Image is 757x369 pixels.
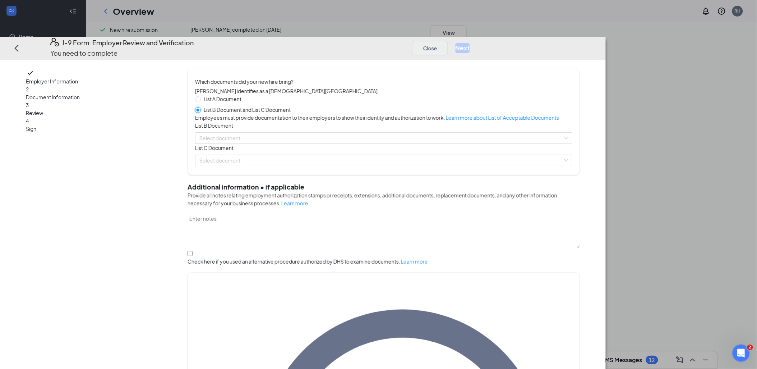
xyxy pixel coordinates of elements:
a: Learn more [401,258,428,265]
span: Sign [26,125,164,133]
span: Review [26,109,164,117]
span: 2 [747,345,753,350]
button: Close [412,41,448,55]
svg: Checkmark [26,69,34,77]
span: 4 [26,118,29,124]
span: List A Document [201,95,244,103]
span: List B Document and List C Document [201,106,294,114]
span: 3 [26,102,29,108]
button: Next [455,43,470,53]
input: Check here if you used an alternative procedure authorized by DHS to examine documents. Learn more [188,251,193,256]
span: 2 [26,86,29,92]
span: List B Document [195,122,233,129]
p: You need to complete [50,48,194,58]
span: [PERSON_NAME] identifies as a [DEMOGRAPHIC_DATA][GEOGRAPHIC_DATA] [195,88,378,94]
a: Learn more about List of Acceptable Documents [446,114,559,121]
span: Document Information [26,93,164,101]
a: Learn more [281,200,308,206]
span: List C Document [195,145,234,151]
span: Additional information [188,183,259,191]
h4: I-9 Form: Employer Review and Verification [63,38,194,48]
svg: FormI9EVerifyIcon [50,38,59,46]
span: Employer Information [26,77,164,85]
iframe: Intercom live chat [733,345,750,362]
span: Which documents did your new hire bring? [195,78,572,86]
span: • if applicable [259,183,304,191]
div: Check here if you used an alternative procedure authorized by DHS to examine documents. [188,258,580,265]
span: Employees must provide documentation to their employers to show their identity and authorization ... [195,114,559,121]
span: Provide all notes relating employment authorization stamps or receipts, extensions, additional do... [188,192,557,206]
